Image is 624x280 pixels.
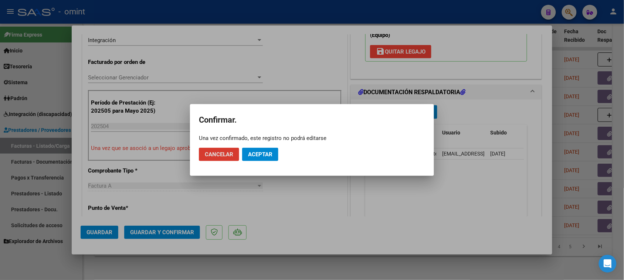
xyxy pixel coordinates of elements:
[242,148,278,161] button: Aceptar
[599,255,617,273] div: Open Intercom Messenger
[205,151,233,158] span: Cancelar
[199,148,239,161] button: Cancelar
[248,151,272,158] span: Aceptar
[199,113,425,127] h2: Confirmar.
[199,134,425,142] div: Una vez confirmado, este registro no podrá editarse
